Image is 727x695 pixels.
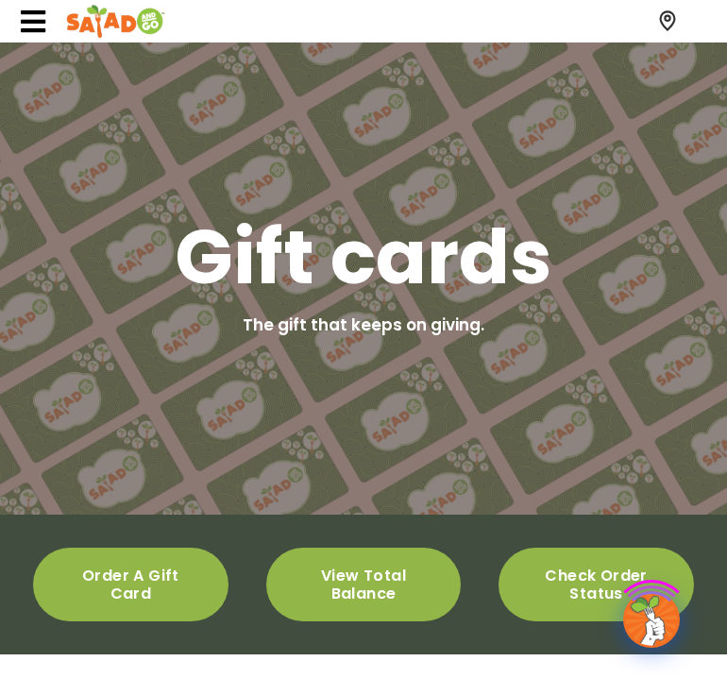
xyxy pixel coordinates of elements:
img: Header logo [66,3,165,41]
span: View total balance [299,567,429,602]
a: View total balance [266,548,462,621]
a: Order a gift card [33,548,228,621]
span: Order a gift card [66,567,195,602]
a: Check order status [499,548,694,621]
h2: The gift that keeps on giving. [243,314,484,338]
h1: Gift cards [175,219,552,295]
span: Check order status [532,567,661,602]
